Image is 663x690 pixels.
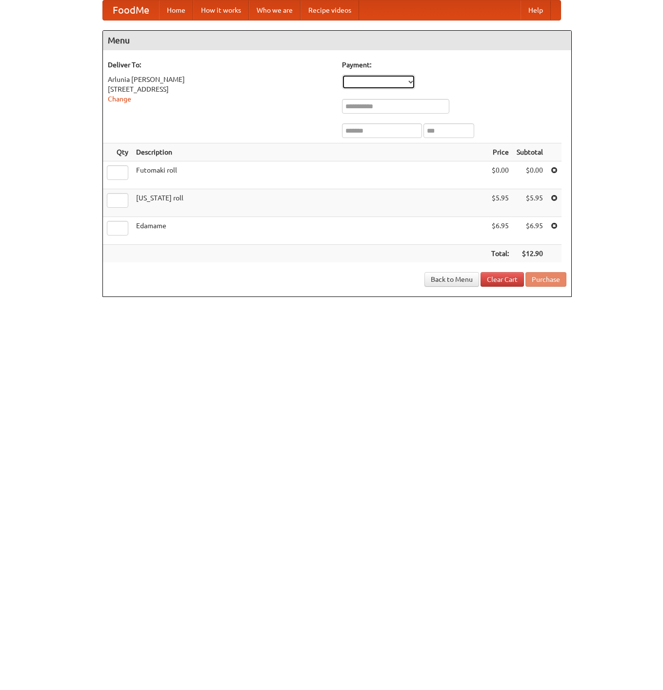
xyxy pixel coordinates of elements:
td: $6.95 [513,217,547,245]
td: [US_STATE] roll [132,189,487,217]
th: Total: [487,245,513,263]
td: $6.95 [487,217,513,245]
h5: Deliver To: [108,60,332,70]
td: $0.00 [487,161,513,189]
th: Qty [103,143,132,161]
a: Recipe videos [301,0,359,20]
a: How it works [193,0,249,20]
a: Clear Cart [481,272,524,287]
a: Who we are [249,0,301,20]
td: $0.00 [513,161,547,189]
h4: Menu [103,31,571,50]
td: Futomaki roll [132,161,487,189]
h5: Payment: [342,60,566,70]
th: Description [132,143,487,161]
td: Edamame [132,217,487,245]
td: $5.95 [513,189,547,217]
a: FoodMe [103,0,159,20]
div: [STREET_ADDRESS] [108,84,332,94]
th: Subtotal [513,143,547,161]
a: Change [108,95,131,103]
a: Help [521,0,551,20]
a: Home [159,0,193,20]
div: Arlunia [PERSON_NAME] [108,75,332,84]
td: $5.95 [487,189,513,217]
a: Back to Menu [424,272,479,287]
button: Purchase [525,272,566,287]
th: Price [487,143,513,161]
th: $12.90 [513,245,547,263]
